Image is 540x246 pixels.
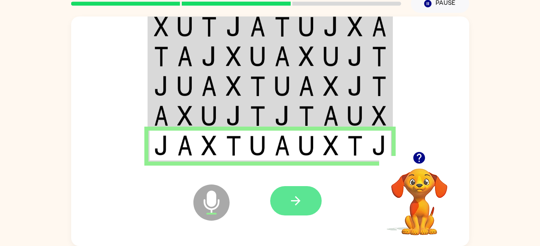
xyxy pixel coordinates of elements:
img: j [347,76,363,96]
img: t [250,106,265,126]
img: a [372,16,386,37]
img: u [177,16,193,37]
img: a [323,106,339,126]
img: a [299,76,314,96]
img: t [154,46,168,66]
img: j [323,16,339,37]
img: u [250,46,265,66]
img: t [226,135,241,156]
img: u [323,46,339,66]
img: u [275,76,290,96]
img: j [275,106,290,126]
img: a [275,46,290,66]
img: x [226,76,241,96]
img: t [250,76,265,96]
img: j [154,135,168,156]
img: u [177,76,193,96]
img: x [299,46,314,66]
img: j [154,76,168,96]
img: a [275,135,290,156]
img: x [323,135,339,156]
img: j [347,46,363,66]
img: x [226,46,241,66]
img: j [372,135,386,156]
img: t [372,46,386,66]
img: x [347,16,363,37]
img: j [226,106,241,126]
video: Your browser must support playing .mp4 files to use Literably. Please try using another browser. [379,156,460,236]
img: t [299,106,314,126]
img: u [299,16,314,37]
img: t [275,16,290,37]
img: x [154,16,168,37]
img: a [177,135,193,156]
img: a [154,106,168,126]
img: a [201,76,217,96]
img: t [201,16,217,37]
img: x [201,135,217,156]
img: u [299,135,314,156]
img: u [347,106,363,126]
img: t [347,135,363,156]
img: u [250,135,265,156]
img: u [201,106,217,126]
img: x [372,106,386,126]
img: j [201,46,217,66]
img: x [323,76,339,96]
img: a [177,46,193,66]
img: x [177,106,193,126]
img: t [372,76,386,96]
img: j [226,16,241,37]
img: a [250,16,265,37]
